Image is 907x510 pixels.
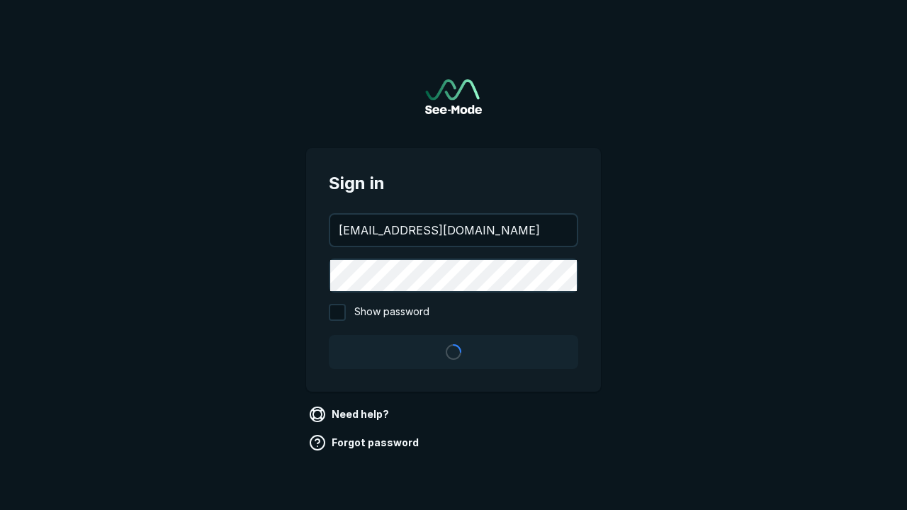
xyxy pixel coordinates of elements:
a: Go to sign in [425,79,482,114]
span: Sign in [329,171,578,196]
span: Show password [354,304,429,321]
a: Forgot password [306,431,424,454]
img: See-Mode Logo [425,79,482,114]
input: your@email.com [330,215,577,246]
a: Need help? [306,403,395,426]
